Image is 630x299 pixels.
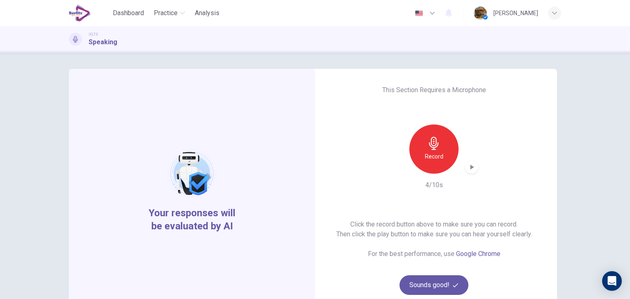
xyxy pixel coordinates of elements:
[69,5,110,21] a: EduSynch logo
[456,250,500,258] a: Google Chrome
[425,180,443,190] h6: 4/10s
[382,85,486,95] h6: This Section Requires a Microphone
[425,152,443,161] h6: Record
[110,6,147,20] button: Dashboard
[399,275,468,295] button: Sounds good!
[414,10,424,16] img: en
[474,7,487,20] img: Profile picture
[89,37,117,47] h1: Speaking
[113,8,144,18] span: Dashboard
[151,6,188,20] button: Practice
[493,8,538,18] div: [PERSON_NAME]
[142,206,242,233] span: Your responses will be evaluated by AI
[192,6,223,20] button: Analysis
[602,271,622,291] div: Open Intercom Messenger
[154,8,178,18] span: Practice
[89,32,98,37] span: IELTS
[409,125,459,174] button: Record
[336,220,532,239] h6: Click the record button above to make sure you can record. Then click the play button to make sur...
[166,147,218,199] img: robot icon
[368,249,500,259] h6: For the best performance, use
[195,8,219,18] span: Analysis
[69,5,91,21] img: EduSynch logo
